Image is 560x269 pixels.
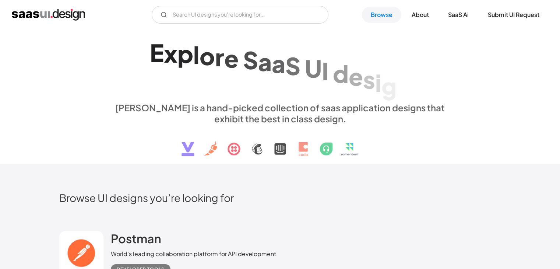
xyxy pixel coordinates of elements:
[258,48,272,76] div: a
[152,6,328,24] form: Email Form
[272,50,285,78] div: a
[152,6,328,24] input: Search UI designs you're looking for...
[111,38,450,95] h1: Explore SaaS UI design patterns & interactions.
[164,39,177,67] div: x
[363,65,375,94] div: s
[403,7,438,23] a: About
[224,44,239,73] div: e
[193,41,200,69] div: l
[111,231,161,249] a: Postman
[349,62,363,91] div: e
[333,59,349,88] div: d
[285,52,300,80] div: S
[12,9,85,21] a: home
[111,249,276,258] div: World's leading collaboration platform for API development
[150,38,164,67] div: E
[479,7,548,23] a: Submit UI Request
[215,43,224,71] div: r
[322,57,328,85] div: I
[362,7,401,23] a: Browse
[169,124,392,163] img: text, icon, saas logo
[243,46,258,74] div: S
[381,72,397,101] div: g
[439,7,478,23] a: SaaS Ai
[305,54,322,83] div: U
[59,191,501,204] h2: Browse UI designs you’re looking for
[177,40,193,68] div: p
[111,102,450,124] div: [PERSON_NAME] is a hand-picked collection of saas application designs that exhibit the best in cl...
[375,69,381,97] div: i
[111,231,161,246] h2: Postman
[200,42,215,70] div: o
